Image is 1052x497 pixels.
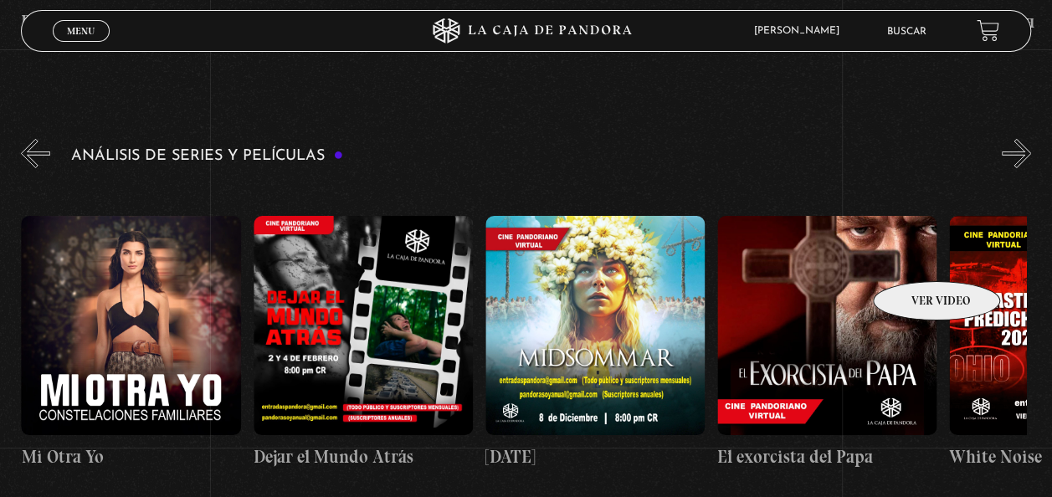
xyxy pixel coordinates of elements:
h4: Papa [PERSON_NAME] [21,8,240,35]
span: Menu [67,26,95,36]
button: Previous [21,139,50,168]
h4: [DATE] [485,443,705,470]
a: Buscar [887,27,926,37]
a: View your shopping cart [977,19,999,42]
h4: [PERSON_NAME] [485,8,704,35]
h4: Lil Nas X [253,8,472,35]
h4: Mi Otra Yo [21,443,240,470]
h4: El exorcista del Papa [717,443,937,470]
span: Cerrar [62,40,101,52]
h4: [PERSON_NAME] [716,8,936,35]
h4: Dejar el Mundo Atrás [254,443,473,470]
button: Next [1002,139,1031,168]
span: [PERSON_NAME] [745,26,855,36]
h3: Análisis de series y películas [71,148,343,164]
